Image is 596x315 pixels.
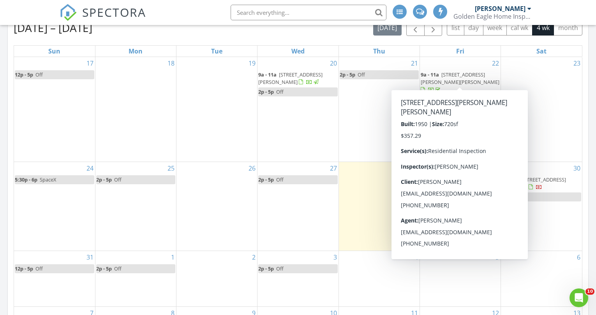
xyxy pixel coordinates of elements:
span: Off [439,96,446,103]
span: 9a - 11a [502,176,520,183]
a: 9a - 11a [STREET_ADDRESS][PERSON_NAME] [258,71,323,85]
td: Go to August 24, 2025 [14,162,95,251]
iframe: Intercom live chat [570,288,588,307]
span: 9a - 11a [421,71,439,78]
td: Go to September 4, 2025 [339,251,420,307]
a: Go to August 18, 2025 [166,57,176,69]
span: Off [520,193,527,200]
td: Go to August 20, 2025 [257,57,339,162]
td: Go to September 3, 2025 [257,251,339,307]
input: Search everything... [231,5,386,20]
td: Go to August 18, 2025 [95,57,176,162]
a: 9a - 11a [STREET_ADDRESS][US_STATE] [502,176,566,190]
div: Golden Eagle Home Inspection, LLC [453,12,531,20]
td: Go to August 30, 2025 [501,162,582,251]
a: 9a - 11a [STREET_ADDRESS][US_STATE] [502,175,581,192]
span: 2p - 5p [421,96,436,103]
span: 2p - 5p [258,265,274,272]
a: Go to September 4, 2025 [413,251,420,263]
td: Go to August 23, 2025 [501,57,582,162]
a: 9a - 11a [STREET_ADDRESS][PERSON_NAME][PERSON_NAME] [421,70,500,95]
button: week [483,20,507,36]
td: Go to August 27, 2025 [257,162,339,251]
td: Go to August 19, 2025 [176,57,257,162]
span: 9a - 11a [258,71,277,78]
img: The Best Home Inspection Software - Spectora [60,4,77,21]
a: Go to August 23, 2025 [572,57,582,69]
a: Go to August 26, 2025 [247,162,257,174]
span: Off [114,265,122,272]
a: Thursday [372,46,387,57]
span: 2p - 5p [258,176,274,183]
span: [STREET_ADDRESS][PERSON_NAME] [258,71,323,85]
span: 12p - 5p [15,265,33,272]
a: Saturday [535,46,548,57]
span: 2p - 5p [502,193,517,200]
button: Previous [406,20,425,36]
a: SPECTORA [60,11,146,27]
span: Off [114,176,122,183]
a: Wednesday [290,46,306,57]
a: Monday [127,46,144,57]
a: Go to August 17, 2025 [85,57,95,69]
a: Sunday [47,46,62,57]
a: Tuesday [210,46,224,57]
button: [DATE] [373,20,402,36]
a: Go to August 27, 2025 [328,162,339,174]
span: SPECTORA [82,4,146,20]
span: Off [35,265,43,272]
td: Go to August 22, 2025 [420,57,501,162]
span: 2p - 5p [96,176,112,183]
a: Go to September 3, 2025 [332,251,339,263]
a: Go to August 31, 2025 [85,251,95,263]
td: Go to September 1, 2025 [95,251,176,307]
td: Go to August 25, 2025 [95,162,176,251]
a: 9a - 11a [STREET_ADDRESS][PERSON_NAME][PERSON_NAME] [421,71,499,93]
a: Go to August 25, 2025 [166,162,176,174]
span: Off [358,71,365,78]
td: Go to September 5, 2025 [420,251,501,307]
span: [STREET_ADDRESS][US_STATE] [502,176,566,190]
button: list [447,20,464,36]
td: Go to August 21, 2025 [339,57,420,162]
span: SpaceX [40,176,56,183]
span: 10 [585,288,594,295]
button: 4 wk [532,20,554,36]
a: Go to September 1, 2025 [169,251,176,263]
span: Off [276,88,284,95]
td: Go to August 29, 2025 [420,162,501,251]
button: day [464,20,483,36]
span: Off [276,176,284,183]
a: 9a - 11a [STREET_ADDRESS][PERSON_NAME] [258,70,337,87]
td: Go to September 2, 2025 [176,251,257,307]
a: Go to September 6, 2025 [575,251,582,263]
a: Friday [455,46,466,57]
span: 2p - 5p [340,71,355,78]
span: 5:30p - 6p [15,176,37,183]
a: Go to August 22, 2025 [490,57,501,69]
span: Off [276,265,284,272]
button: month [554,20,582,36]
span: Off [35,71,43,78]
a: Go to August 24, 2025 [85,162,95,174]
td: Go to August 17, 2025 [14,57,95,162]
span: 2p - 5p [96,265,112,272]
a: Go to August 30, 2025 [572,162,582,174]
a: Go to August 29, 2025 [490,162,501,174]
button: cal wk [506,20,533,36]
td: Go to August 28, 2025 [339,162,420,251]
span: [STREET_ADDRESS][PERSON_NAME][PERSON_NAME] [421,71,499,85]
span: 12p - 5p [15,71,33,78]
a: Go to September 2, 2025 [250,251,257,263]
span: 2p - 5p [258,88,274,95]
td: Go to August 31, 2025 [14,251,95,307]
a: Go to August 20, 2025 [328,57,339,69]
td: Go to September 6, 2025 [501,251,582,307]
a: Go to August 19, 2025 [247,57,257,69]
a: Go to September 5, 2025 [494,251,501,263]
div: [PERSON_NAME] [475,5,525,12]
h2: [DATE] – [DATE] [14,20,92,36]
button: Next [424,20,443,36]
td: Go to August 26, 2025 [176,162,257,251]
a: Go to August 21, 2025 [409,57,420,69]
